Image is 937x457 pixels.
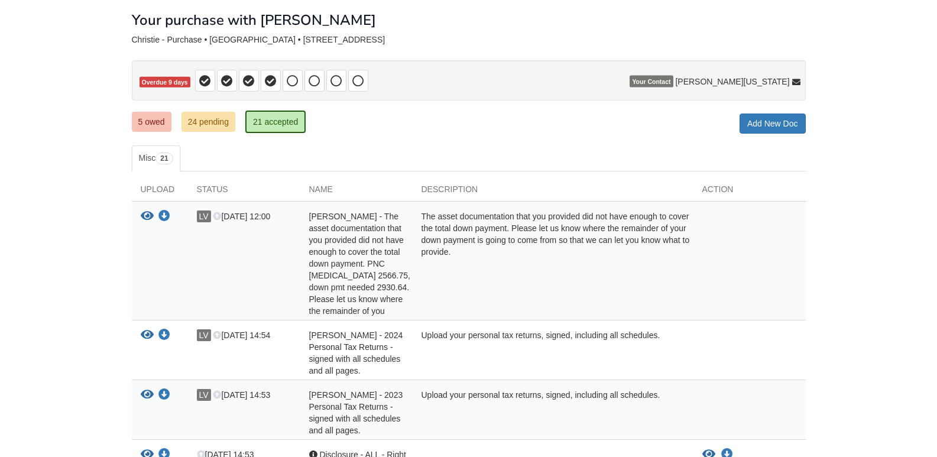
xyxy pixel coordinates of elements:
[132,35,806,45] div: Christie - Purchase • [GEOGRAPHIC_DATA] • [STREET_ADDRESS]
[132,145,180,171] a: Misc
[158,331,170,341] a: Download Linda Vanassche - 2024 Personal Tax Returns - signed with all schedules and all pages.
[197,329,211,341] span: LV
[197,210,211,222] span: LV
[213,330,270,340] span: [DATE] 14:54
[132,112,171,132] a: 5 owed
[188,183,300,201] div: Status
[181,112,235,132] a: 24 pending
[740,114,806,134] a: Add New Doc
[197,389,211,401] span: LV
[158,212,170,222] a: Download Linda Vanassche - The asset documentation that you provided did not have enough to cover...
[413,389,693,436] div: Upload your personal tax returns, signed, including all schedules.
[155,153,173,164] span: 21
[309,212,410,316] span: [PERSON_NAME] - The asset documentation that you provided did not have enough to cover the total ...
[630,76,673,87] span: Your Contact
[141,389,154,401] button: View Linda Vanassche - 2023 Personal Tax Returns - signed with all schedules and all pages.
[213,390,270,400] span: [DATE] 14:53
[245,111,306,133] a: 21 accepted
[140,77,190,88] span: Overdue 9 days
[213,212,270,221] span: [DATE] 12:00
[141,210,154,223] button: View Linda Vanassche - The asset documentation that you provided did not have enough to cover the...
[300,183,413,201] div: Name
[693,183,806,201] div: Action
[132,12,376,28] h1: Your purchase with [PERSON_NAME]
[141,329,154,342] button: View Linda Vanassche - 2024 Personal Tax Returns - signed with all schedules and all pages.
[675,76,789,87] span: [PERSON_NAME][US_STATE]
[132,183,188,201] div: Upload
[413,329,693,377] div: Upload your personal tax returns, signed, including all schedules.
[413,183,693,201] div: Description
[158,391,170,400] a: Download Linda Vanassche - 2023 Personal Tax Returns - signed with all schedules and all pages.
[309,390,403,435] span: [PERSON_NAME] - 2023 Personal Tax Returns - signed with all schedules and all pages.
[309,330,403,375] span: [PERSON_NAME] - 2024 Personal Tax Returns - signed with all schedules and all pages.
[413,210,693,317] div: The asset documentation that you provided did not have enough to cover the total down payment. Pl...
